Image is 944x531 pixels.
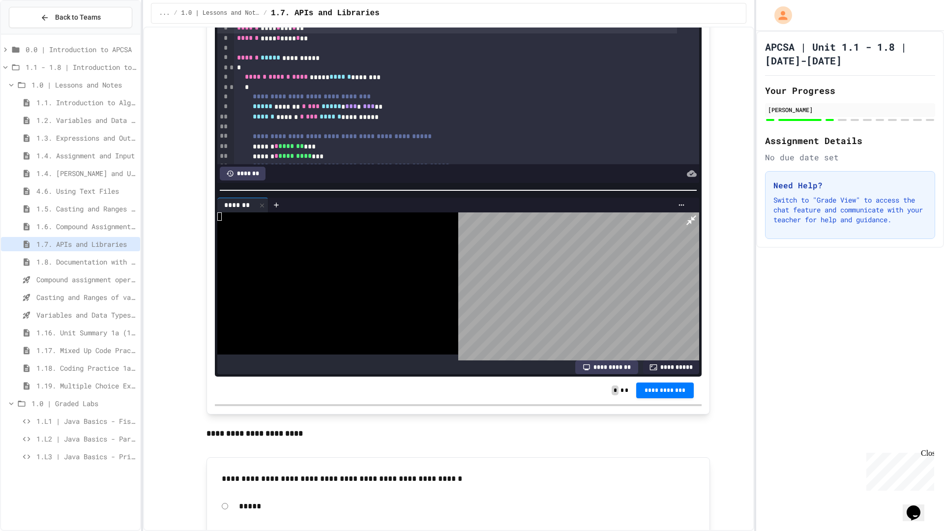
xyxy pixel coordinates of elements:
[36,239,136,249] span: 1.7. APIs and Libraries
[36,327,136,338] span: 1.16. Unit Summary 1a (1.1-1.6)
[36,133,136,143] span: 1.3. Expressions and Output [New]
[181,9,260,17] span: 1.0 | Lessons and Notes
[36,115,136,125] span: 1.2. Variables and Data Types
[765,40,935,67] h1: APCSA | Unit 1.1 - 1.8 | [DATE]-[DATE]
[36,204,136,214] span: 1.5. Casting and Ranges of Values
[36,345,136,355] span: 1.17. Mixed Up Code Practice 1.1-1.6
[36,150,136,161] span: 1.4. Assignment and Input
[765,134,935,147] h2: Assignment Details
[765,151,935,163] div: No due date set
[174,9,177,17] span: /
[36,416,136,426] span: 1.L1 | Java Basics - Fish Lab
[764,4,795,27] div: My Account
[36,310,136,320] span: Variables and Data Types - Quiz
[36,168,136,178] span: 1.4. [PERSON_NAME] and User Input
[36,292,136,302] span: Casting and Ranges of variables - Quiz
[862,449,934,491] iframe: chat widget
[31,80,136,90] span: 1.0 | Lessons and Notes
[26,62,136,72] span: 1.1 - 1.8 | Introduction to Java
[36,97,136,108] span: 1.1. Introduction to Algorithms, Programming, and Compilers
[31,398,136,409] span: 1.0 | Graded Labs
[264,9,267,17] span: /
[773,195,927,225] p: Switch to "Grade View" to access the chat feature and communicate with your teacher for help and ...
[36,434,136,444] span: 1.L2 | Java Basics - Paragraphs Lab
[36,381,136,391] span: 1.19. Multiple Choice Exercises for Unit 1a (1.1-1.6)
[36,221,136,232] span: 1.6. Compound Assignment Operators
[4,4,68,62] div: Chat with us now!Close
[765,84,935,97] h2: Your Progress
[36,274,136,285] span: Compound assignment operators - Quiz
[36,363,136,373] span: 1.18. Coding Practice 1a (1.1-1.6)
[26,44,136,55] span: 0.0 | Introduction to APCSA
[903,492,934,521] iframe: chat widget
[768,105,932,114] div: [PERSON_NAME]
[36,257,136,267] span: 1.8. Documentation with Comments and Preconditions
[36,186,136,196] span: 4.6. Using Text Files
[271,7,380,19] span: 1.7. APIs and Libraries
[159,9,170,17] span: ...
[9,7,132,28] button: Back to Teams
[55,12,101,23] span: Back to Teams
[773,179,927,191] h3: Need Help?
[36,451,136,462] span: 1.L3 | Java Basics - Printing Code Lab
